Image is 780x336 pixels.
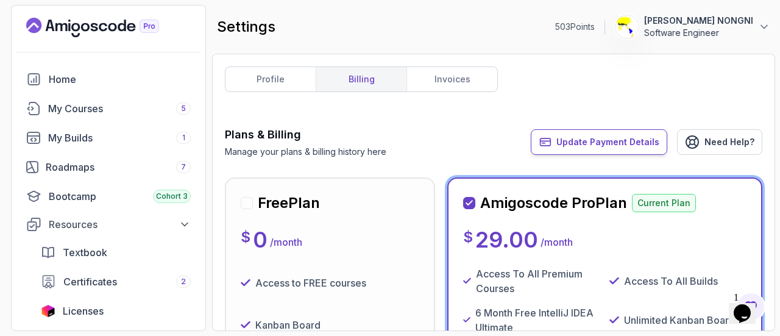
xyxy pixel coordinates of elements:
[19,184,198,209] a: bootcamp
[476,266,600,296] p: Access To All Premium Courses
[181,162,186,172] span: 7
[34,240,198,265] a: textbook
[19,126,198,150] a: builds
[677,129,762,155] a: Need Help?
[41,305,55,317] img: jetbrains icon
[241,227,250,247] p: $
[19,155,198,179] a: roadmaps
[475,227,538,252] p: 29.00
[555,21,595,33] p: 503 Points
[624,274,718,288] p: Access To All Builds
[181,104,186,113] span: 5
[48,130,191,145] div: My Builds
[480,193,627,213] h2: Amigoscode Pro Plan
[63,245,107,260] span: Textbook
[255,318,321,332] p: Kanban Board
[258,193,320,213] h2: Free Plan
[531,129,667,155] button: Update Payment Details
[19,96,198,121] a: courses
[556,136,659,148] span: Update Payment Details
[49,72,191,87] div: Home
[19,67,198,91] a: home
[49,189,191,204] div: Bootcamp
[624,313,740,327] p: Unlimited Kanban Boards
[632,194,696,212] p: Current Plan
[49,217,191,232] div: Resources
[63,304,104,318] span: Licenses
[181,277,186,287] span: 2
[225,67,316,91] a: profile
[644,15,753,27] p: [PERSON_NAME] NONGNI
[225,146,386,158] p: Manage your plans & billing history here
[63,274,117,289] span: Certificates
[26,18,187,37] a: Landing page
[19,213,198,235] button: Resources
[34,270,198,294] a: certificates
[225,126,386,143] h3: Plans & Billing
[48,101,191,116] div: My Courses
[182,133,185,143] span: 1
[255,276,366,290] p: Access to FREE courses
[253,227,268,252] p: 0
[156,191,188,201] span: Cohort 3
[406,67,497,91] a: invoices
[615,15,639,38] img: user profile image
[541,235,573,249] p: / month
[34,299,198,323] a: licenses
[729,287,768,324] iframe: chat widget
[46,160,191,174] div: Roadmaps
[475,306,600,335] p: 6 Month Free IntelliJ IDEA Ultimate
[316,67,406,91] a: billing
[217,17,275,37] h2: settings
[704,136,754,148] span: Need Help?
[615,15,770,39] button: user profile image[PERSON_NAME] NONGNISoftware Engineer
[463,227,473,247] p: $
[644,27,753,39] p: Software Engineer
[270,235,302,249] p: / month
